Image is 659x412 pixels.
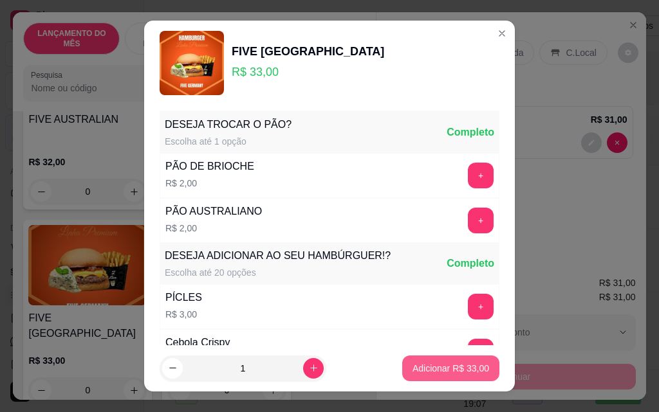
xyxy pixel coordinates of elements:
div: Cebola Crispy [165,335,230,350]
p: R$ 33,00 [232,63,384,81]
div: PÃO DE BRIOCHE [165,159,254,174]
p: Adicionar R$ 33,00 [413,362,489,375]
div: FIVE [GEOGRAPHIC_DATA] [232,42,384,60]
div: PÃO AUSTRALIANO [165,204,262,219]
div: Escolha até 20 opções [165,266,391,279]
p: R$ 2,00 [165,177,254,190]
p: R$ 3,00 [165,308,202,321]
div: PÍCLES [165,290,202,305]
button: add [468,294,494,319]
div: Escolha até 1 opção [165,135,292,148]
div: Completo [447,125,494,140]
button: Close [492,23,512,44]
button: increase-product-quantity [303,358,324,379]
button: decrease-product-quantity [162,358,183,379]
img: product-image [160,31,224,95]
p: R$ 2,00 [165,222,262,235]
button: add [468,163,494,188]
button: Adicionar R$ 33,00 [402,355,499,381]
div: Completo [447,256,494,271]
button: add [468,339,494,364]
div: DESEJA ADICIONAR AO SEU HAMBÚRGUER!? [165,248,391,264]
div: DESEJA TROCAR O PÃO? [165,117,292,132]
button: add [468,208,494,233]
